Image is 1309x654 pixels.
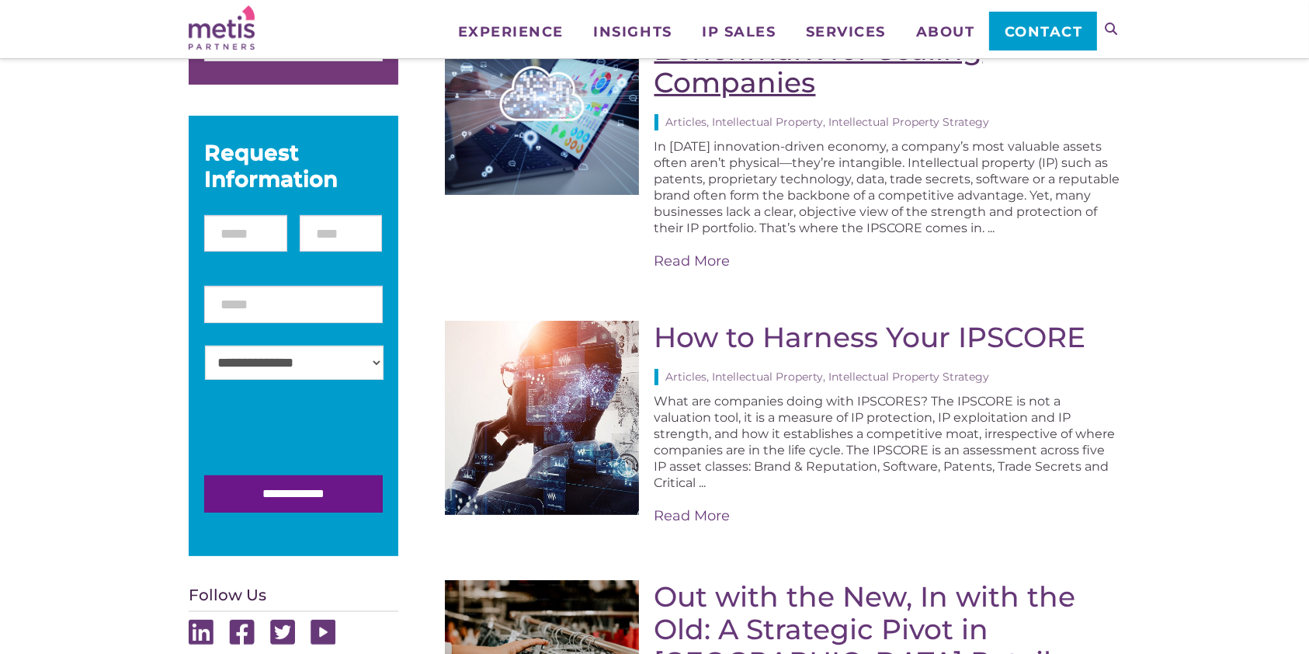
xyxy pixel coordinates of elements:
div: In [DATE] innovation-driven economy, a company’s most valuable assets often aren’t physical—they’... [654,138,1120,271]
img: Linkedin [189,620,214,645]
iframe: reCAPTCHA [204,402,440,463]
h4: Follow Us [189,587,398,612]
img: Metis Partners [189,5,255,50]
a: Contact [989,12,1097,50]
img: Facebook [229,620,255,645]
span: About [916,25,975,39]
a: How to Harness Your IPSCORE [654,320,1086,354]
a: Read More [654,252,1120,271]
span: IP Sales [702,25,776,39]
img: Twitter [270,620,295,645]
div: Request Information [204,139,383,192]
img: Youtube [311,620,335,645]
div: Articles, Intellectual Property, Intellectual Property Strategy [654,369,1120,385]
span: Contact [1005,25,1083,39]
div: Articles, Intellectual Property, Intellectual Property Strategy [654,114,1120,130]
div: What are companies doing with IPSCORES? The IPSCORE is not a valuation tool, it is a measure of I... [654,393,1120,526]
a: Read More [654,506,1120,526]
span: Insights [593,25,672,39]
span: Services [806,25,886,39]
span: Experience [458,25,564,39]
